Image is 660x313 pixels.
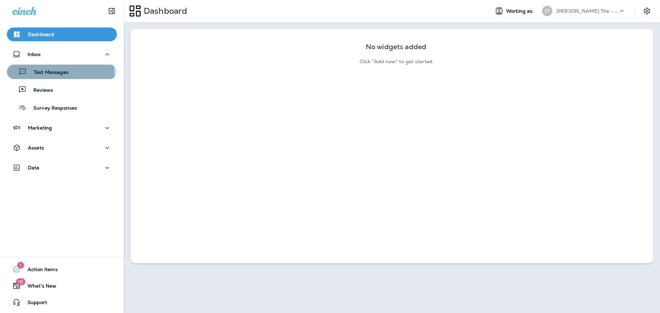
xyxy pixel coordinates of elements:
[7,27,117,41] button: Dashboard
[7,82,117,97] button: Reviews
[16,278,25,285] span: 19
[102,4,121,18] button: Collapse Sidebar
[17,262,24,269] span: 1
[506,8,535,14] span: Working as:
[141,6,187,16] p: Dashboard
[27,69,68,76] p: Text Messages
[21,267,58,275] span: Action Items
[28,145,44,150] p: Assets
[7,161,117,175] button: Data
[7,100,117,115] button: Survey Responses
[28,165,40,170] p: Data
[641,5,653,17] button: Settings
[26,105,77,112] p: Survey Responses
[7,262,117,276] button: 1Action Items
[7,295,117,309] button: Support
[7,279,117,293] button: 19What's New
[21,300,47,308] span: Support
[7,65,117,79] button: Text Messages
[557,8,618,14] p: [PERSON_NAME] Tire - [GEOGRAPHIC_DATA]
[7,47,117,61] button: Inbox
[28,125,52,131] p: Marketing
[360,59,432,65] p: Click "Add new" to get started
[26,87,53,94] p: Reviews
[28,32,54,37] p: Dashboard
[7,121,117,135] button: Marketing
[27,52,41,57] p: Inbox
[21,283,56,291] span: What's New
[7,141,117,155] button: Assets
[366,44,426,50] p: No widgets added
[542,6,552,16] div: ZT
